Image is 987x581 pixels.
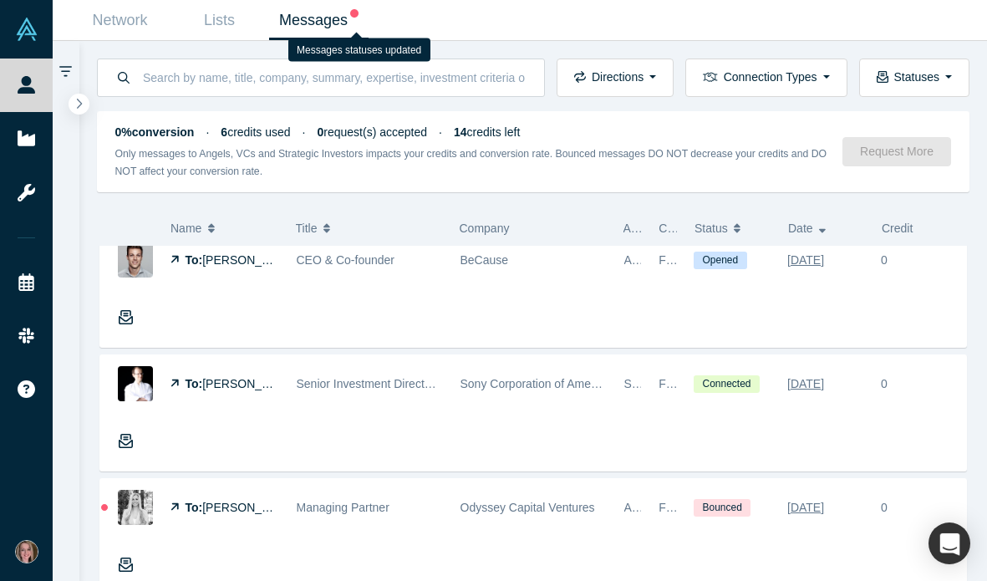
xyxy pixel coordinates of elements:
span: Founder Reachout [659,253,756,267]
div: [DATE] [787,493,824,522]
span: Date [788,211,813,246]
button: Statuses [859,59,969,97]
span: Connected [694,375,760,393]
span: Angel, VC, Freelancer / Consultant, Channel Partner [624,501,897,514]
span: Status [694,211,728,246]
div: 0 [881,252,888,269]
input: Search by name, title, company, summary, expertise, investment criteria or topics of focus [141,58,527,97]
div: [DATE] [787,246,824,275]
span: Bounced [694,499,750,517]
span: · [439,125,442,139]
span: · [303,125,306,139]
img: Ludovic Copéré's Profile Image [118,366,153,401]
span: · [206,125,209,139]
span: BeCause [460,253,509,267]
img: Alchemist Vault Logo [15,18,38,41]
strong: 0 [318,125,324,139]
div: 0 [881,499,888,517]
a: Network [70,1,170,40]
span: Name [170,211,201,246]
span: credits used [221,125,290,139]
span: Title [296,211,318,246]
span: [PERSON_NAME] [202,377,298,390]
strong: To: [186,501,203,514]
button: Directions [557,59,674,97]
span: Managing Partner [297,501,389,514]
span: Sony Corporation of America [460,377,610,390]
a: Messages [269,1,369,40]
div: [DATE] [787,369,824,399]
img: Anna Fahey's Account [15,540,38,563]
strong: 0% conversion [115,125,195,139]
img: Frederik Steensgaard's Profile Image [118,242,153,278]
span: Founder Reachout [659,377,756,390]
strong: 14 [454,125,467,139]
span: Alchemist 33, Alumni Mentor [624,253,772,267]
span: Odyssey Capital Ventures [460,501,595,514]
strong: To: [186,377,203,390]
button: Name [170,211,278,246]
a: Lists [170,1,269,40]
span: Company [460,222,510,235]
span: Credit [882,222,913,235]
span: Strategic Investor, Acquirer, Mentor, Corporate Innovator [624,377,916,390]
span: Connection Type [659,222,746,235]
span: CEO & Co-founder [297,253,395,267]
span: credits left [454,125,520,139]
span: [PERSON_NAME] [202,253,298,267]
button: Status [694,211,771,246]
strong: 6 [221,125,227,139]
span: Opened [694,252,747,269]
span: Founder Reachout [659,501,756,514]
small: Only messages to Angels, VCs and Strategic Investors impacts your credits and conversion rate. Bo... [115,148,827,177]
button: Title [296,211,442,246]
div: 0 [881,375,888,393]
span: Alchemist Role [623,222,701,235]
span: Senior Investment Director, Sony Ventures [297,377,517,390]
span: request(s) accepted [318,125,428,139]
button: Date [788,211,864,246]
span: [PERSON_NAME] [202,501,298,514]
strong: To: [186,253,203,267]
img: Olivia Hipkins's Profile Image [118,490,153,525]
button: Connection Types [685,59,847,97]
